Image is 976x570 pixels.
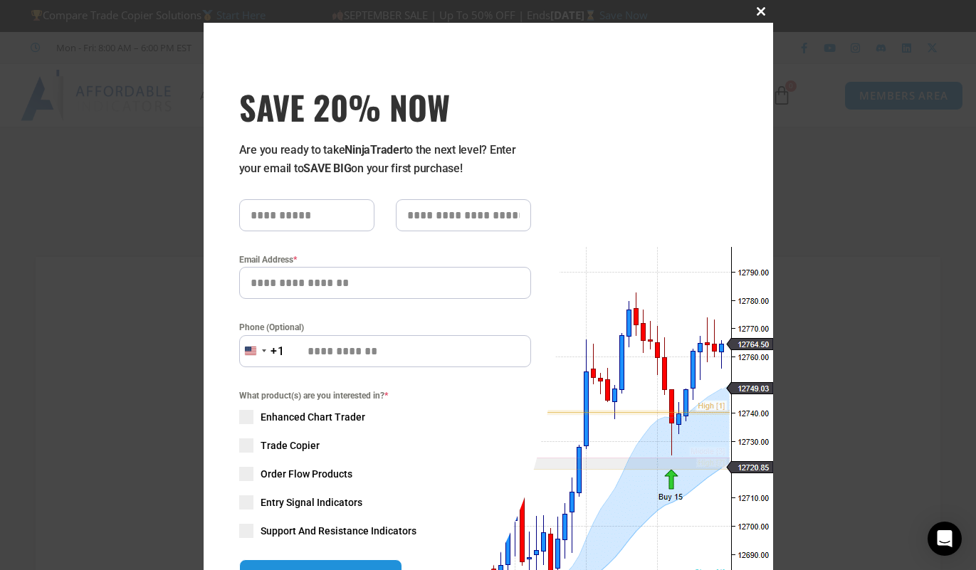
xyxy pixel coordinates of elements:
[261,524,416,538] span: Support And Resistance Indicators
[261,410,365,424] span: Enhanced Chart Trader
[928,522,962,556] div: Open Intercom Messenger
[239,524,531,538] label: Support And Resistance Indicators
[261,495,362,510] span: Entry Signal Indicators
[261,438,320,453] span: Trade Copier
[239,438,531,453] label: Trade Copier
[239,410,531,424] label: Enhanced Chart Trader
[239,87,531,127] h3: SAVE 20% NOW
[271,342,285,361] div: +1
[239,320,531,334] label: Phone (Optional)
[345,143,403,157] strong: NinjaTrader
[239,495,531,510] label: Entry Signal Indicators
[239,253,531,267] label: Email Address
[239,141,531,178] p: Are you ready to take to the next level? Enter your email to on your first purchase!
[239,389,531,403] span: What product(s) are you interested in?
[261,467,352,481] span: Order Flow Products
[303,162,351,175] strong: SAVE BIG
[239,467,531,481] label: Order Flow Products
[239,335,285,367] button: Selected country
